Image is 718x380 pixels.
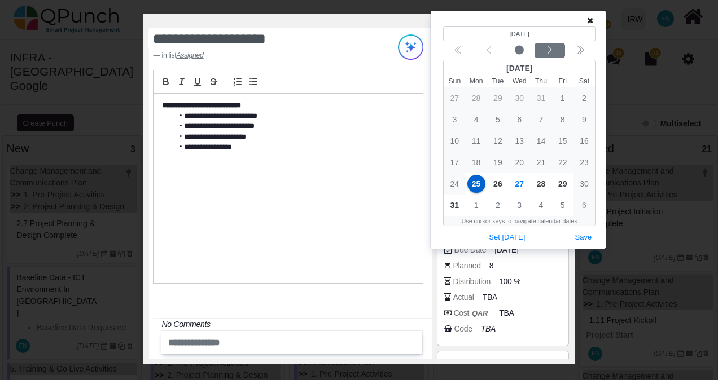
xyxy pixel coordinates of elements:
span: 4 [532,196,550,214]
i: TBA [481,324,496,333]
span: 26 [489,175,507,193]
div: 8/3/2025 [444,109,465,130]
div: 8/8/2025 [552,109,573,130]
div: 8/4/2025 [465,109,487,130]
img: Try writing with AI [398,34,423,60]
div: 8/15/2025 [552,130,573,152]
svg: chevron double left [576,46,585,55]
button: Next month [535,43,565,58]
span: [DATE] [494,244,518,256]
div: 8/16/2025 [573,130,595,152]
button: Set [DATE] [485,230,529,245]
div: 8/9/2025 [573,109,595,130]
header: Selected date [443,26,596,41]
div: 8/14/2025 [530,130,551,152]
div: 7/27/2025 [444,87,465,109]
div: 8/25/2025 (Selected date) [465,173,487,195]
small: Monday [465,76,487,86]
div: Use cursor keys to navigate calendar dates [444,216,595,226]
div: 8/2/2025 [573,87,595,109]
div: 8/18/2025 [465,152,487,173]
div: 8/1/2025 [552,87,573,109]
span: TBA [483,291,497,303]
div: Planned [453,260,480,272]
svg: circle fill [515,46,524,55]
div: 8/10/2025 [444,130,465,152]
div: 7/29/2025 [487,87,509,109]
div: Code [454,323,472,335]
div: 8/22/2025 [552,152,573,173]
i: No Comments [161,320,210,329]
div: Cost [453,307,491,319]
span: 28 [532,175,550,193]
div: Actual [453,291,474,303]
div: 9/3/2025 [509,195,530,216]
button: Save [571,230,596,245]
bdi: [DATE] [510,30,529,37]
div: 8/12/2025 [487,130,509,152]
footer: in list [153,50,375,60]
div: 8/17/2025 [444,152,465,173]
span: 1 [467,196,485,214]
div: 9/4/2025 [530,195,551,216]
button: Next year [565,43,596,58]
div: Due Date [454,244,486,256]
div: 8/20/2025 [509,152,530,173]
b: QAR [472,309,488,317]
div: 9/5/2025 [552,195,573,216]
div: Calendar navigation [443,43,596,58]
span: 100 % [499,276,520,288]
div: 8/27/2025 (Today) [509,173,530,195]
span: 27 [510,175,528,193]
small: Tuesday [487,76,509,86]
div: 8/11/2025 [465,130,487,152]
div: 8/21/2025 [530,152,551,173]
span: 5 [554,196,572,214]
div: 8/7/2025 [530,109,551,130]
small: Friday [552,76,573,86]
span: 25 [467,175,485,193]
div: 8/30/2025 [573,173,595,195]
div: 8/6/2025 [509,109,530,130]
div: 9/6/2025 [573,195,595,216]
div: 8/29/2025 [552,173,573,195]
div: [DATE] [444,60,595,76]
div: 8/26/2025 [487,173,509,195]
div: 8/5/2025 [487,109,509,130]
span: 8 [489,260,494,272]
small: Thursday [530,76,551,86]
div: 8/24/2025 [444,173,465,195]
u: Assigned [176,51,203,59]
div: 7/31/2025 [530,87,551,109]
button: Current month [504,43,535,58]
div: 8/28/2025 [530,173,551,195]
div: Distribution [453,276,491,288]
div: 9/2/2025 [487,195,509,216]
span: TBA [499,307,514,319]
div: 8/31/2025 [444,195,465,216]
div: 9/1/2025 [465,195,487,216]
small: Saturday [573,76,595,86]
div: 8/13/2025 [509,130,530,152]
small: Wednesday [509,76,530,86]
div: 8/23/2025 [573,152,595,173]
span: 2 [489,196,507,214]
span: 31 [445,196,463,214]
div: 7/28/2025 [465,87,487,109]
cite: Source Title [176,51,203,59]
span: 3 [510,196,528,214]
div: 8/19/2025 [487,152,509,173]
svg: chevron left [545,46,554,55]
div: 7/30/2025 [509,87,530,109]
small: Sunday [444,76,465,86]
span: 29 [554,175,572,193]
